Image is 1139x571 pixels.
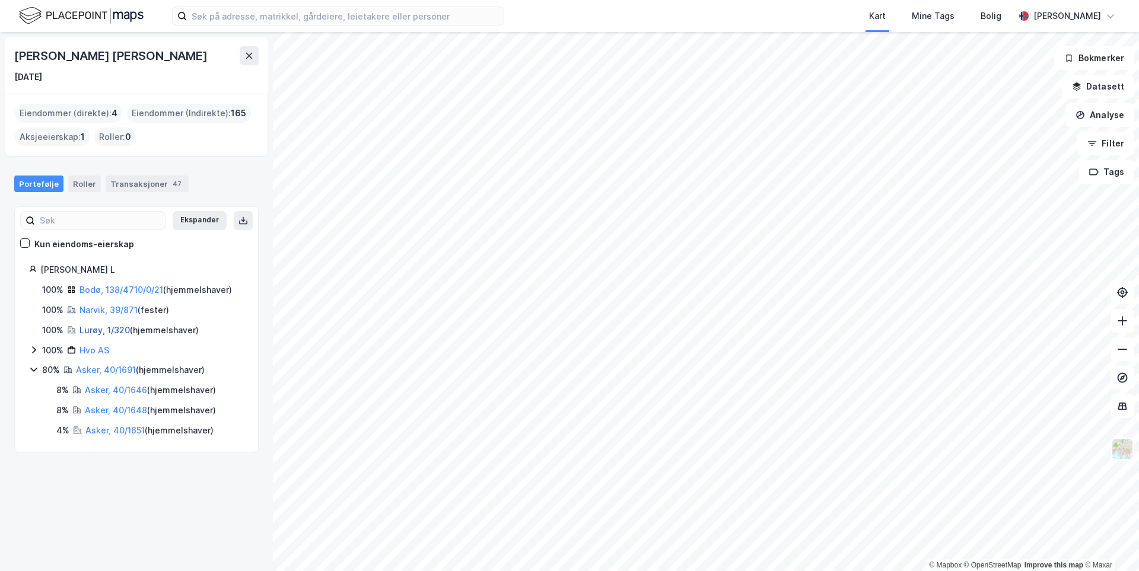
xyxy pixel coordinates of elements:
[94,127,136,146] div: Roller :
[14,176,63,192] div: Portefølje
[79,303,169,317] div: ( fester )
[76,363,205,377] div: ( hjemmelshaver )
[231,106,246,120] span: 165
[1111,438,1134,460] img: Z
[14,46,210,65] div: [PERSON_NAME] [PERSON_NAME]
[112,106,117,120] span: 4
[15,104,122,123] div: Eiendommer (direkte) :
[173,211,227,230] button: Ekspander
[42,323,63,337] div: 100%
[1065,103,1134,127] button: Analyse
[125,130,131,144] span: 0
[56,383,69,397] div: 8%
[42,363,60,377] div: 80%
[76,365,136,375] a: Asker, 40/1691
[1054,46,1134,70] button: Bokmerker
[79,323,199,337] div: ( hjemmelshaver )
[1033,9,1101,23] div: [PERSON_NAME]
[79,345,109,355] a: Hvo AS
[56,423,69,438] div: 4%
[85,405,147,415] a: Asker, 40/1648
[912,9,955,23] div: Mine Tags
[56,403,69,417] div: 8%
[85,403,216,417] div: ( hjemmelshaver )
[81,130,85,144] span: 1
[929,561,962,569] a: Mapbox
[869,9,886,23] div: Kart
[1025,561,1083,569] a: Improve this map
[79,305,138,315] a: Narvik, 39/871
[15,127,90,146] div: Aksjeeierskap :
[19,5,144,26] img: logo.f888ab2527a4732fd821a326f86c7f29.svg
[1062,75,1134,98] button: Datasett
[42,283,63,297] div: 100%
[14,70,42,84] div: [DATE]
[85,425,145,435] a: Asker, 40/1651
[40,263,244,277] div: [PERSON_NAME] L
[85,423,214,438] div: ( hjemmelshaver )
[981,9,1001,23] div: Bolig
[106,176,189,192] div: Transaksjoner
[1077,132,1134,155] button: Filter
[127,104,251,123] div: Eiendommer (Indirekte) :
[187,7,504,25] input: Søk på adresse, matrikkel, gårdeiere, leietakere eller personer
[1079,160,1134,184] button: Tags
[68,176,101,192] div: Roller
[79,283,232,297] div: ( hjemmelshaver )
[1080,514,1139,571] iframe: Chat Widget
[34,237,134,251] div: Kun eiendoms-eierskap
[79,285,163,295] a: Bodø, 138/4710/0/21
[85,383,216,397] div: ( hjemmelshaver )
[1080,514,1139,571] div: Kontrollprogram for chat
[79,325,130,335] a: Lurøy, 1/320
[35,212,165,229] input: Søk
[42,343,63,358] div: 100%
[170,178,184,190] div: 47
[85,385,147,395] a: Asker, 40/1646
[42,303,63,317] div: 100%
[964,561,1022,569] a: OpenStreetMap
